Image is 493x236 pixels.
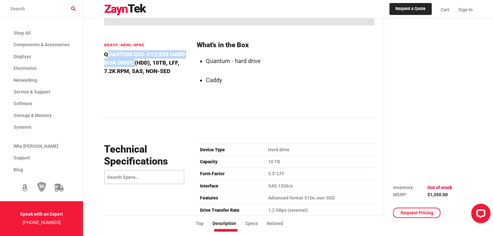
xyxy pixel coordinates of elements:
td: 1.2 GBps (external) [265,204,375,216]
td: Inventory [393,184,427,191]
li: Specs [245,220,267,227]
span: Blog [14,167,23,172]
li: Related [267,220,292,227]
li: Quantum - hard drive [206,55,375,68]
td: 3.5" LFF [265,168,375,180]
h6: GQACF-ADHL-SPAC [104,42,189,48]
li: Caddy [206,74,375,87]
img: logo [104,4,147,16]
a: [PHONE_NUMBER] [23,220,61,225]
td: MSRP [393,191,427,198]
iframe: LiveChat chat widget [466,201,493,228]
strong: Speak with an Expert [20,211,63,217]
h4: QUANTUM QXS-X12/X56 HARD DISK DRIVE (HDD), 10TB, LFF, 7.2K RPM, SAS, NON-SED [104,50,189,76]
h2: What's in the Box [197,41,375,49]
span: Out of stock [427,185,452,190]
a: Cart [436,2,454,18]
span: Cart [441,7,449,12]
td: Interface [197,180,265,192]
td: Features [197,192,265,204]
a: Request a Quote [389,3,432,15]
a: Sign In [454,2,473,18]
span: Electronics [14,66,37,71]
span: Networking [14,78,37,83]
td: Device Type [197,144,265,156]
span: Displays [14,54,31,59]
span: Software [14,101,32,106]
span: Systems [14,124,31,130]
input: Search Specs... [104,170,184,184]
span: Support [14,155,30,160]
td: Advanced format 512e, non-SED [265,192,375,204]
td: Drive Transfer Rate [197,204,265,216]
a: Request Pricing [393,208,440,218]
td: Hard drive [265,144,375,156]
td: $1,350.00 [427,191,452,198]
li: Top [196,220,213,227]
td: 10 TB [265,156,375,168]
span: Shop All [14,30,31,36]
td: Capacity [197,156,265,168]
span: Components & Accessories [14,42,69,47]
h3: Technical Specifications [104,144,189,167]
img: 30 Day Return Policy [37,181,46,192]
span: Why [PERSON_NAME] [14,144,58,149]
td: Form Factor [197,168,265,180]
td: SAS 12Gb/s [265,180,375,192]
span: Storage & Memory [14,113,52,118]
span: Service & Support [14,89,50,94]
li: Description [213,220,245,227]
